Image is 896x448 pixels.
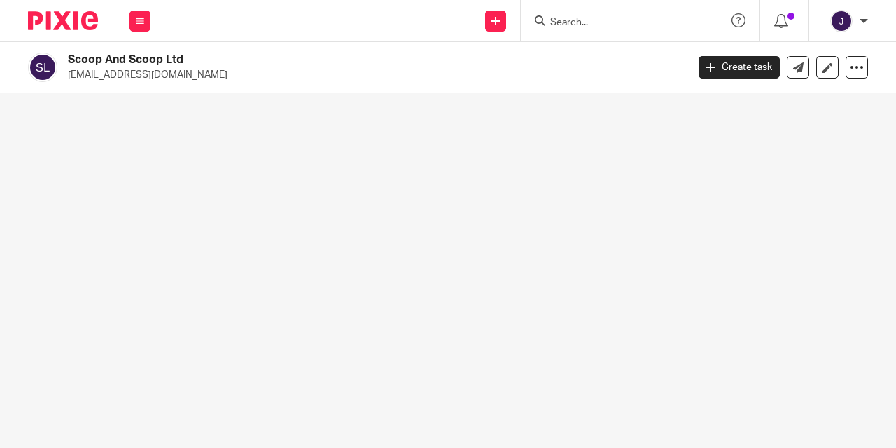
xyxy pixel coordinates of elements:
img: svg%3E [830,10,853,32]
img: Pixie [28,11,98,30]
a: Create task [699,56,780,79]
h2: Scoop And Scoop Ltd [68,53,556,67]
input: Search [549,17,675,29]
img: svg%3E [28,53,57,82]
p: [EMAIL_ADDRESS][DOMAIN_NAME] [68,68,678,82]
